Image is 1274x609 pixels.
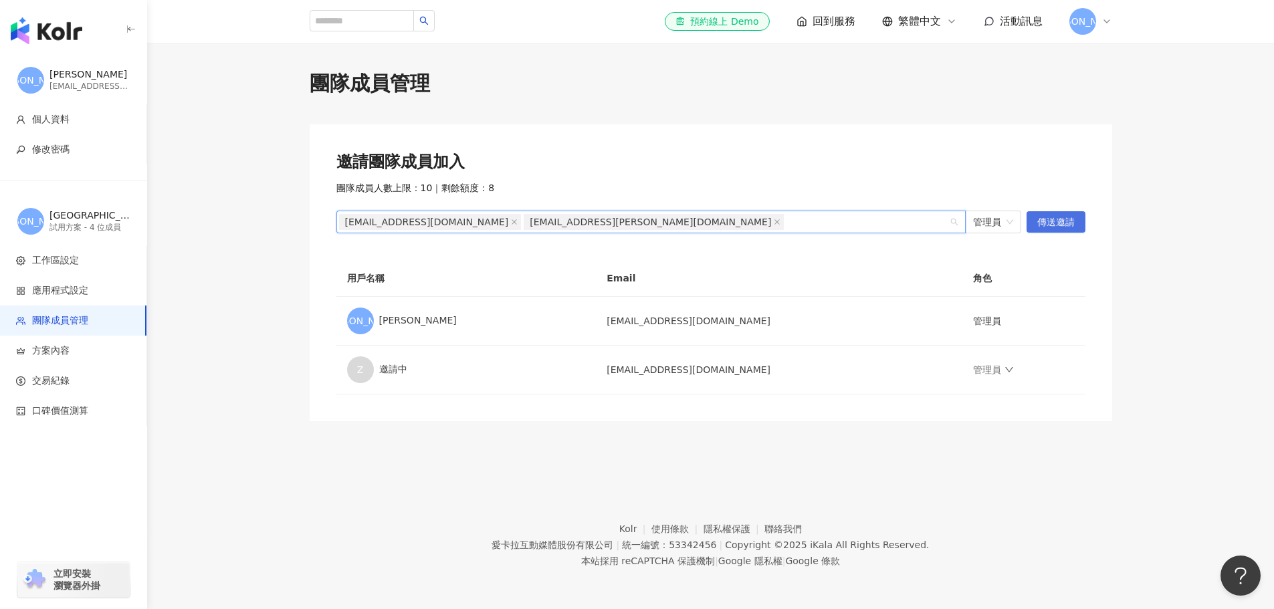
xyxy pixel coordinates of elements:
span: [PERSON_NAME] [321,314,399,328]
img: chrome extension [21,569,47,590]
a: 聯絡我們 [764,523,802,534]
span: 團隊成員人數上限：10 ｜ 剩餘額度：8 [336,182,495,195]
span: close [511,219,518,225]
span: appstore [16,286,25,295]
span: Z [357,362,364,377]
span: user [16,115,25,124]
span: 本站採用 reCAPTCHA 保護機制 [581,553,840,569]
div: [EMAIL_ADDRESS][DOMAIN_NAME] [49,81,130,92]
span: | [719,539,722,550]
div: 邀請中 [347,356,586,383]
th: 角色 [962,260,1085,297]
span: 交易紀錄 [32,374,70,388]
div: 預約線上 Demo [675,15,758,28]
th: 用戶名稱 [336,260,597,297]
div: [PERSON_NAME] [347,308,586,334]
span: [EMAIL_ADDRESS][PERSON_NAME][DOMAIN_NAME] [530,215,771,229]
div: 邀請團隊成員加入 [336,151,1085,174]
a: 回到服務 [797,14,855,29]
div: 團隊成員管理 [310,70,1112,98]
span: | [782,556,786,566]
span: | [715,556,718,566]
div: [PERSON_NAME] [49,68,130,82]
span: 回到服務 [813,14,855,29]
iframe: Help Scout Beacon - Open [1220,556,1261,596]
span: search [419,16,429,25]
img: logo [11,17,82,44]
span: dollar [16,376,25,386]
span: 口碑價值測算 [32,404,88,418]
span: close [774,219,780,225]
a: Google 隱私權 [718,556,782,566]
a: iKala [810,539,833,550]
span: 工作區設定 [32,254,79,267]
a: 隱私權保護 [704,523,765,534]
span: calculator [16,406,25,416]
span: down [1004,365,1014,374]
span: 方案內容 [32,344,70,358]
div: 統一編號：53342456 [622,539,716,550]
span: 立即安裝 瀏覽器外掛 [54,568,100,592]
div: Copyright © 2025 All Rights Reserved. [725,539,929,550]
div: [GEOGRAPHIC_DATA] 的工作區 [49,209,130,223]
button: 傳送邀請 [1027,211,1085,233]
span: | [616,539,619,550]
span: [EMAIL_ADDRESS][DOMAIN_NAME] [345,215,509,229]
a: 使用條款 [651,523,704,534]
a: 預約線上 Demo [665,12,769,31]
span: [PERSON_NAME] [1043,14,1121,29]
th: Email [596,260,962,297]
a: Google 條款 [785,556,840,566]
span: 應用程式設定 [32,284,88,297]
span: 修改密碼 [32,143,70,156]
span: 團隊成員管理 [32,314,88,328]
div: 愛卡拉互動媒體股份有限公司 [492,539,613,550]
td: 管理員 [962,297,1085,346]
span: 活動訊息 [1000,15,1043,27]
div: 試用方案 - 4 位成員 [49,222,130,233]
span: mia-lin@vitafoss.com.tw [524,214,784,230]
span: 個人資料 [32,113,70,126]
span: 繁體中文 [898,14,941,29]
td: [EMAIL_ADDRESS][DOMAIN_NAME] [596,346,962,394]
span: 傳送邀請 [1037,212,1075,233]
span: money@vitafoss.com.tw [339,214,522,230]
span: 管理員 [973,211,1013,233]
a: chrome extension立即安裝 瀏覽器外掛 [17,562,130,598]
a: Kolr [619,523,651,534]
a: 管理員 [973,364,1013,375]
td: [EMAIL_ADDRESS][DOMAIN_NAME] [596,297,962,346]
span: key [16,145,25,154]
